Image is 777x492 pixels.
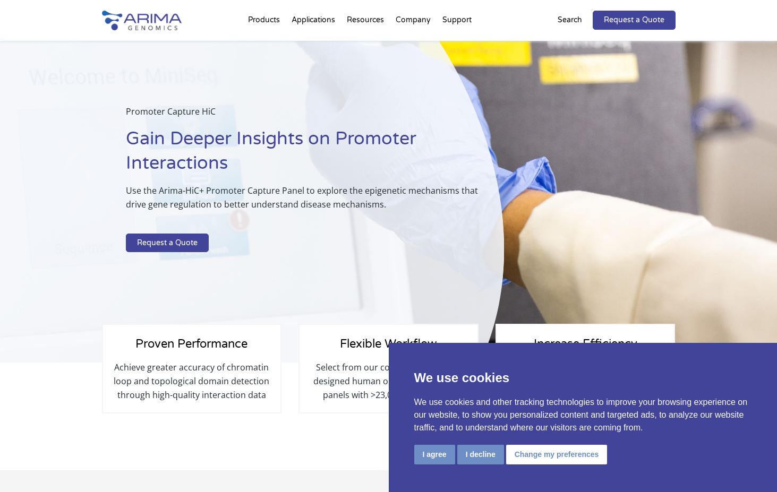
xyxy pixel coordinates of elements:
span: Flexible Workflow [340,337,437,351]
p: We use cookies [414,368,752,387]
button: I agree [414,445,455,464]
a: Request a Quote [593,11,676,30]
span: Increase Efficiency [534,337,637,351]
p: We use cookies and other tracking technologies to improve your browsing experience on our website... [414,396,752,434]
button: Change my preferences [506,445,608,464]
p: Use the Arima-HiC+ Promoter Capture Panel to explore the epigenetic mechanisms that drive gene re... [126,184,493,220]
a: Request a Quote [126,234,209,253]
img: Arima-Genomics-logo [102,11,182,30]
p: Achieve greater accuracy of chromatin loop and topological domain detection through high-quality ... [114,360,270,402]
h1: Gain Deeper Insights on Promoter Interactions [126,127,493,184]
span: Proven Performance [135,337,247,351]
button: I decline [457,445,504,464]
p: Select from our comprehensive pre-designed human or mouse promoter panels with >23,000 targets each [310,360,466,402]
p: Search [558,13,582,27]
p: Promoter Capture HiC [126,105,493,127]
